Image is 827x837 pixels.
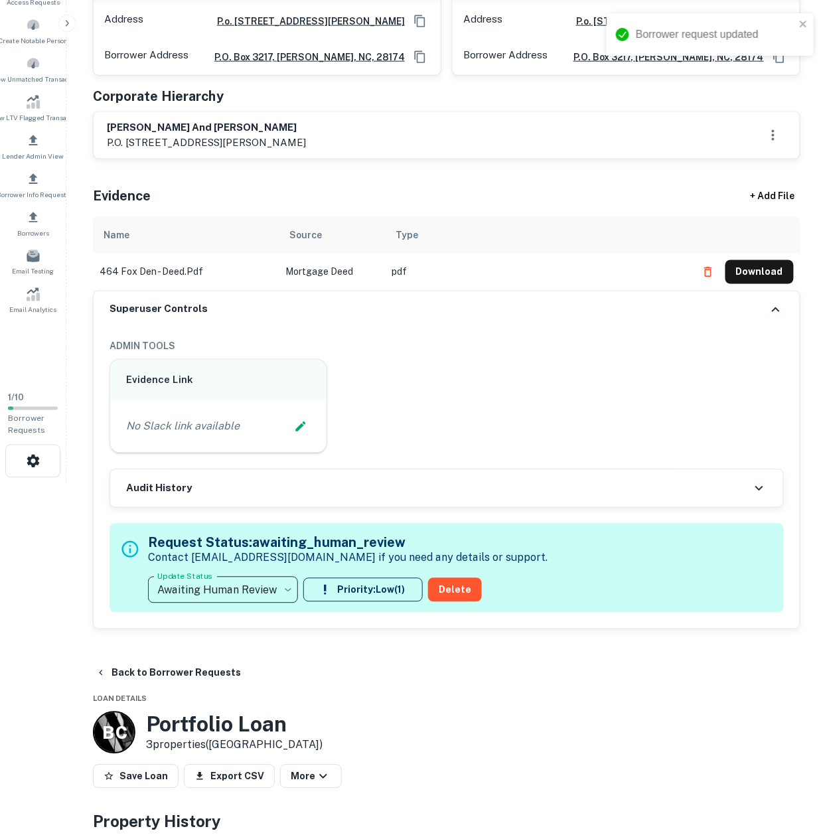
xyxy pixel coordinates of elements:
span: Borrowers [17,228,49,238]
h6: Superuser Controls [110,302,208,317]
th: Name [93,216,279,254]
button: Delete file [696,262,720,283]
a: p.o. box 3217, [PERSON_NAME], NC, 28174 [563,50,764,64]
span: Lender Admin View [3,151,64,161]
h6: [PERSON_NAME] and [PERSON_NAME] [107,120,306,135]
h4: Property History [93,810,800,834]
a: Review LTV Flagged Transactions [4,90,62,125]
a: p.o. box 3217, [PERSON_NAME], NC, 28174 [204,50,405,64]
button: Save Loan [93,765,179,789]
p: B C [102,720,126,746]
th: Source [279,216,385,254]
div: Source [289,227,322,243]
a: P.o. [STREET_ADDRESS][PERSON_NAME] [565,14,764,29]
a: Email Analytics [4,282,62,318]
button: Edit Slack Link [291,417,311,437]
p: Address [463,11,502,31]
a: P.o. [STREET_ADDRESS][PERSON_NAME] [206,14,405,29]
h6: Audit History [126,481,192,496]
th: Type [385,216,690,254]
h3: Portfolio Loan [146,712,323,737]
p: Borrower Address [104,47,188,67]
span: Email Analytics [10,305,57,315]
button: Copy Address [410,11,430,31]
p: No Slack link available [126,419,240,435]
a: Borrower Info Requests [4,167,62,202]
span: 1 / 10 [8,393,24,403]
button: Back to Borrower Requests [90,661,246,685]
div: Borrower request updated [636,27,795,42]
iframe: Chat Widget [761,731,827,795]
a: Review Unmatched Transactions [4,51,62,87]
a: Lender Admin View [4,128,62,164]
div: Awaiting Human Review [148,571,298,609]
p: p.o. [STREET_ADDRESS][PERSON_NAME] [107,135,306,151]
button: close [799,19,808,31]
p: Contact [EMAIL_ADDRESS][DOMAIN_NAME] if you need any details or support. [148,550,548,566]
p: 3 properties ([GEOGRAPHIC_DATA]) [146,737,323,753]
div: Name [104,227,129,243]
label: Update Status [157,571,212,582]
div: + Add File [726,185,819,208]
span: Email Testing [13,266,54,277]
button: Export CSV [184,765,275,789]
button: Priority:Low(1) [303,578,423,602]
a: Email Testing [4,244,62,279]
button: Copy Address [410,47,430,67]
a: Create Notable Person [4,13,62,48]
p: Borrower Address [463,47,548,67]
td: 464 fox den - deed.pdf [93,254,279,291]
a: Borrowers [4,205,62,241]
h5: Corporate Hierarchy [93,86,224,106]
button: Delete [428,578,482,602]
button: Download [725,260,794,284]
h6: Evidence Link [126,373,311,388]
span: Loan Details [93,695,147,703]
p: Address [104,11,143,31]
div: Type [396,227,418,243]
h5: Evidence [93,186,151,206]
td: Mortgage Deed [279,254,385,291]
span: Borrower Requests [8,414,45,435]
td: pdf [385,254,690,291]
h6: ADMIN TOOLS [110,339,784,354]
h5: Request Status: awaiting_human_review [148,533,548,553]
div: scrollable content [93,216,800,291]
button: More [280,765,342,789]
